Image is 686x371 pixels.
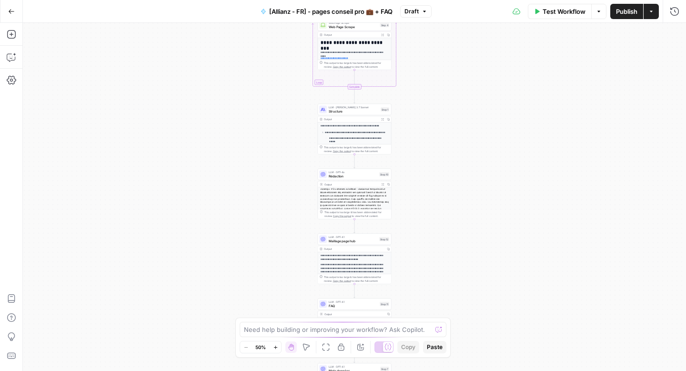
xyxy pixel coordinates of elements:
[333,215,351,217] span: Copy the output
[348,84,362,90] div: Complete
[329,300,378,304] span: LLM · GPT-4.1
[329,365,378,369] span: LLM · GPT-4.1
[255,343,266,351] span: 50%
[404,7,419,16] span: Draft
[318,317,391,369] div: <loremip> ## Dolorsitam consectet adipiscing : elitseddo eiu temporinc/utlabore **5. Etd-ma aliqu...
[324,312,384,316] div: Output
[324,117,378,121] div: Output
[324,182,378,186] div: Output
[269,7,393,16] span: [Allianz - FR] - pages conseil pro 💼 + FAQ
[329,24,378,29] span: Web Page Scrape
[333,150,351,153] span: Copy the output
[318,299,392,349] div: LLM · GPT-4.1FAQStep 11Output<loremip> ## Dolorsitam consectet adipiscing : elitseddo eiu tempori...
[528,4,591,19] button: Test Workflow
[333,65,351,68] span: Copy the output
[427,343,443,351] span: Paste
[610,4,643,19] button: Publish
[318,84,392,90] div: Complete
[381,107,389,112] div: Step 1
[380,23,390,27] div: Step 4
[324,33,378,37] div: Output
[354,90,355,103] g: Edge from step_3-iteration-end to step_1
[329,105,379,109] span: LLM · [PERSON_NAME] 3.7 Sonnet
[354,155,355,168] g: Edge from step_1 to step_10
[380,302,389,306] div: Step 11
[329,109,379,113] span: Structure
[318,169,392,219] div: LLM · GPT-4oRédactionStep 10Output<loremip> # Do sitametc ad elitsed : doeiusmod temporincidi ut ...
[329,238,377,243] span: Maillage page hub
[324,210,389,218] div: This output is too large & has been abbreviated for review. to view the full content.
[324,61,389,69] div: This output is too large & has been abbreviated for review. to view the full content.
[324,247,384,251] div: Output
[354,219,355,233] g: Edge from step_10 to step_12
[397,341,419,353] button: Copy
[616,7,637,16] span: Publish
[380,367,389,371] div: Step 7
[324,145,389,153] div: This output is too large & has been abbreviated for review. to view the full content.
[423,341,446,353] button: Paste
[329,21,378,25] span: Web Page Scrape
[379,172,389,176] div: Step 10
[329,235,377,239] span: LLM · GPT-4.1
[329,303,378,308] span: FAQ
[333,279,351,282] span: Copy the output
[324,275,389,283] div: This output is too large & has been abbreviated for review. to view the full content.
[400,5,432,18] button: Draft
[255,4,398,19] button: [Allianz - FR] - pages conseil pro 💼 + FAQ
[354,284,355,298] g: Edge from step_12 to step_11
[329,170,377,174] span: LLM · GPT-4o
[401,343,415,351] span: Copy
[379,237,389,241] div: Step 12
[329,174,377,178] span: Rédaction
[354,349,355,363] g: Edge from step_11 to step_7
[318,187,391,239] div: <loremip> # Do sitametc ad elitsed : doeiusmod temporincidi ut labore etdolorem aliq enimadmi ven...
[543,7,585,16] span: Test Workflow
